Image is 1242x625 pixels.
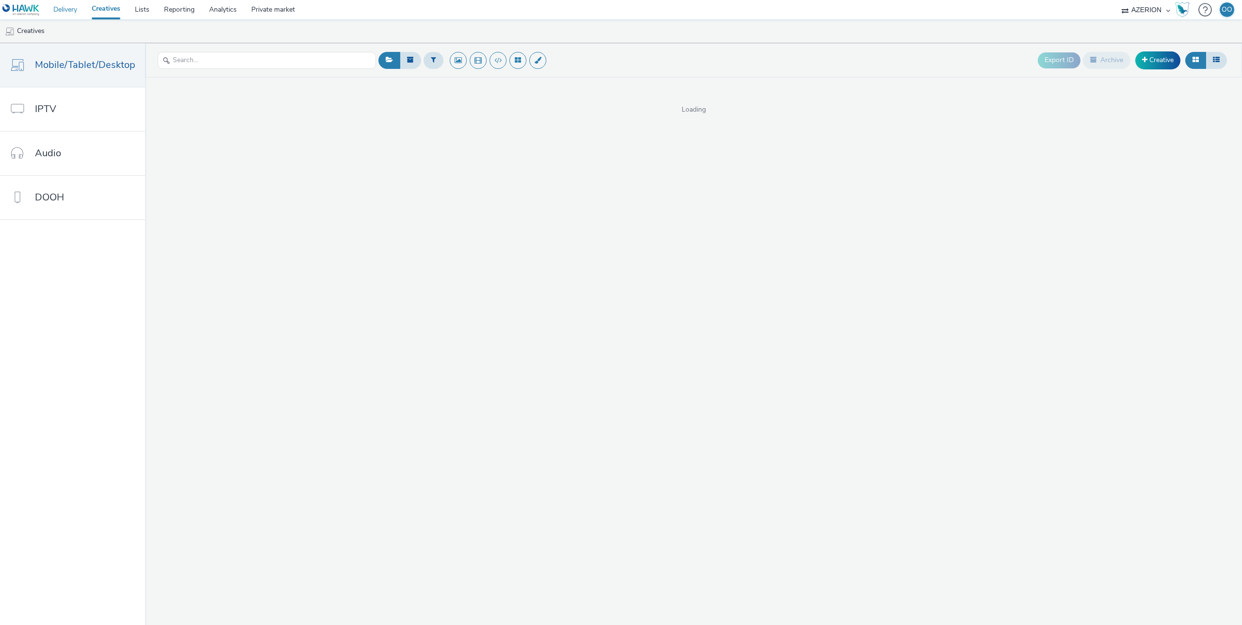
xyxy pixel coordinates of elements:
button: Grid [1185,52,1206,68]
img: Hawk Academy [1175,2,1190,17]
span: DOOH [35,190,64,204]
img: mobile [5,27,15,36]
button: Table [1206,52,1227,68]
div: OO [1222,2,1232,17]
img: undefined Logo [2,4,40,16]
span: IPTV [35,102,56,116]
span: Audio [35,146,61,160]
span: Mobile/Tablet/Desktop [35,58,135,72]
button: Export ID [1038,52,1080,68]
input: Search... [158,52,376,69]
button: Archive [1083,52,1130,68]
a: Creative [1135,51,1180,69]
a: Hawk Academy [1175,2,1193,17]
span: Loading [145,105,1242,115]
